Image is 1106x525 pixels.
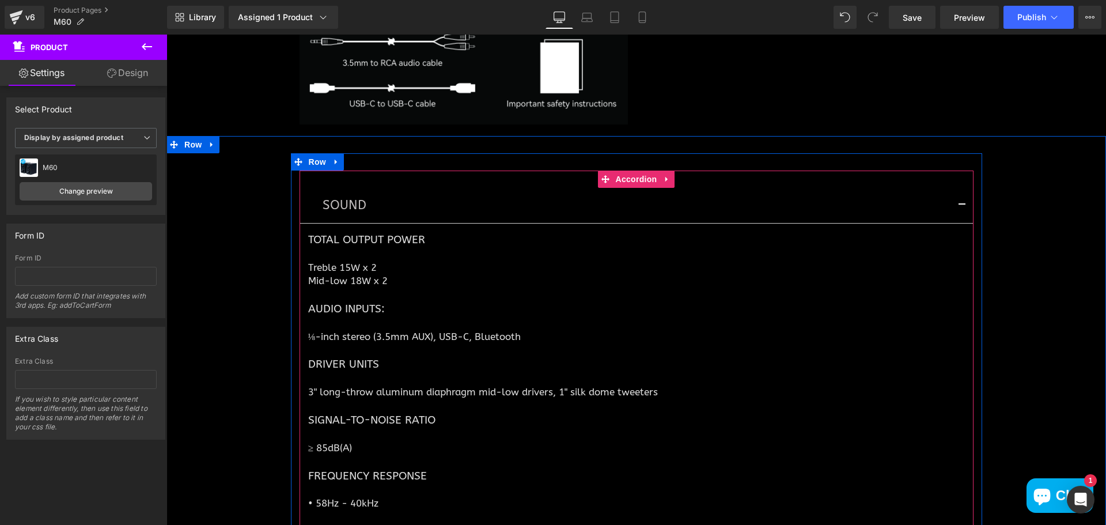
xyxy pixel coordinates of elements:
[5,6,44,29] a: v6
[31,43,68,52] span: Product
[861,6,884,29] button: Redo
[446,136,494,153] span: Accordion
[940,6,999,29] a: Preview
[142,434,798,449] h1: Frequency Response
[493,136,508,153] a: Expand / Collapse
[20,158,38,177] img: pImage
[24,133,123,142] b: Display by assigned product
[903,12,922,24] span: Save
[142,198,798,213] h1: Total Output Power
[573,6,601,29] a: Laptop
[43,164,152,172] div: M60
[142,296,798,309] p: ⅛-inch stereo (3.5mm AUX), USB-C, Bluetooth
[15,395,157,439] div: If you wish to style particular content element differently, then use this field to add a class n...
[142,351,798,364] p: 3" long-throw aluminum diaphragm mid-low drivers, 1" silk dome tweeters
[142,378,798,393] h1: Signal-to-Noise Ratio
[142,407,798,420] p: ≥ 85dB(A)
[86,60,169,86] a: Design
[189,12,216,22] span: Library
[601,6,628,29] a: Tablet
[54,17,71,27] span: M60
[15,254,157,262] div: Form ID
[15,98,73,114] div: Select Product
[628,6,656,29] a: Mobile
[167,6,224,29] a: New Library
[1067,486,1094,513] div: Open Intercom Messenger
[142,226,798,240] p: Treble 15W x 2
[15,357,157,365] div: Extra Class
[1078,6,1101,29] button: More
[546,6,573,29] a: Desktop
[162,119,177,136] a: Expand / Collapse
[142,322,798,337] h1: Driver Units
[954,12,985,24] span: Preview
[834,6,857,29] button: Undo
[142,240,798,253] p: Mid-low 18W x 2
[142,267,798,282] h1: Audio Inputs:
[238,12,329,23] div: Assigned 1 Product
[15,327,58,343] div: Extra Class
[15,224,44,240] div: Form ID
[139,119,162,136] span: Row
[54,6,167,15] a: Product Pages
[23,10,37,25] div: v6
[15,101,38,119] span: Row
[15,292,157,318] div: Add custom form ID that integrates with 3rd apps. Eg: addToCartForm
[38,101,53,119] a: Expand / Collapse
[156,162,784,179] p: SOUND
[857,444,930,481] inbox-online-store-chat: Shopify online store chat
[1003,6,1074,29] button: Publish
[142,462,798,475] p: • 58Hz - 40kHz
[20,182,152,201] a: Change preview
[1017,13,1046,22] span: Publish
